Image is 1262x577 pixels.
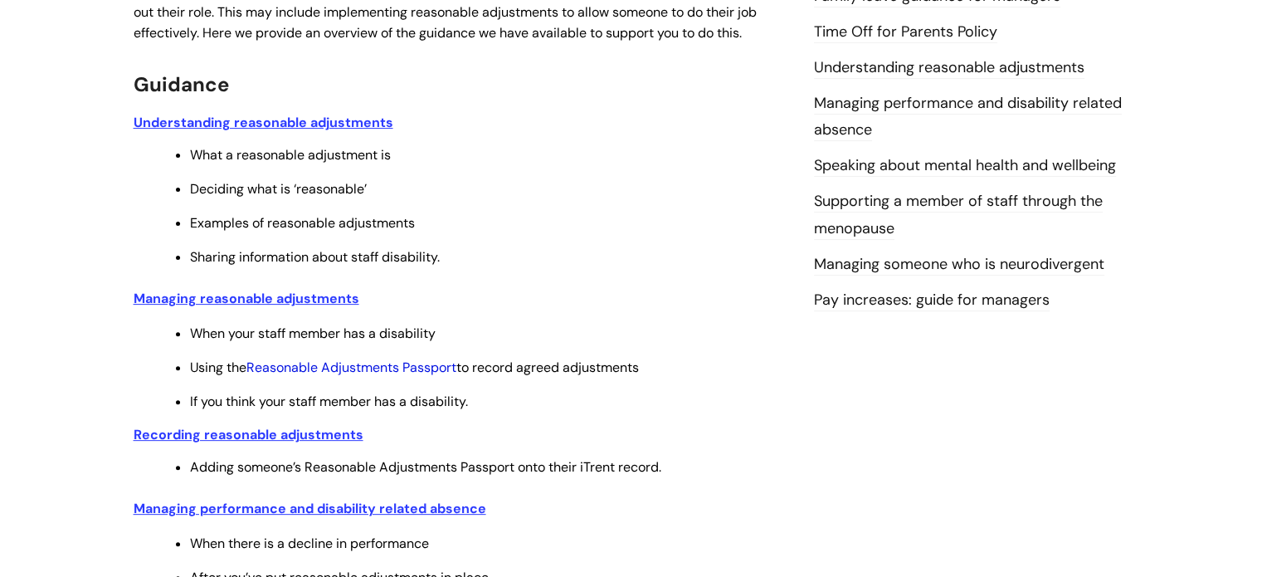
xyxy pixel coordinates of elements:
[190,359,639,376] span: Using the to record agreed adjustments
[814,254,1104,276] a: Managing someone who is neurodivergent
[134,500,486,517] a: Managing performance and disability related absence
[134,71,229,97] span: Guidance
[246,359,456,376] a: Reasonable Adjustments Passport
[190,214,415,232] span: Examples of reasonable adjustments
[814,290,1050,311] a: Pay increases: guide for managers
[190,146,391,164] span: What a reasonable adjustment is
[814,93,1122,141] a: Managing performance and disability related absence
[814,155,1116,177] a: Speaking about mental health and wellbeing
[134,290,359,307] a: Managing reasonable adjustments
[190,393,468,410] span: If you think your staff member has a disability.
[190,325,436,342] span: When your staff member has a disability
[134,114,393,131] a: Understanding reasonable adjustments
[814,57,1084,79] a: Understanding reasonable adjustments
[134,426,363,443] a: Recording reasonable adjustments
[190,180,367,198] span: Deciding what is ‘reasonable’
[190,248,440,266] span: Sharing information about staff disability.
[814,22,997,43] a: Time Off for Parents Policy
[814,191,1103,239] a: Supporting a member of staff through the menopause
[190,535,429,552] span: When there is a decline in performance
[190,458,661,476] span: Adding someone’s Reasonable Adjustments Passport onto their iTrent record.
